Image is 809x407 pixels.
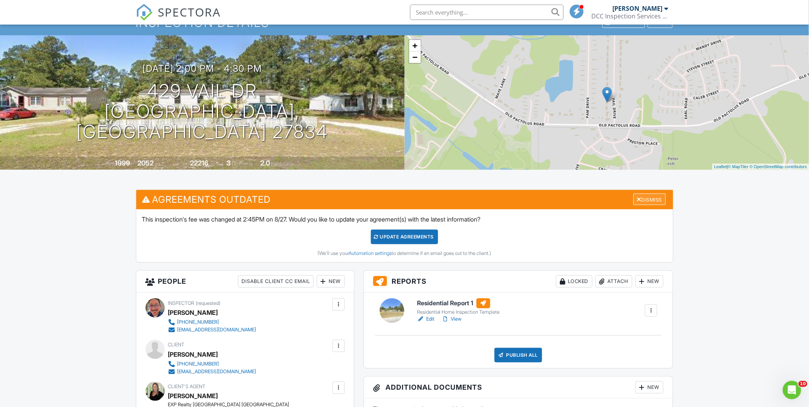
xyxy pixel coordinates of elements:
span: sq. ft. [155,161,165,167]
input: Search everything... [410,5,564,20]
div: 1999 [115,159,130,167]
a: Zoom out [409,51,421,63]
h1: 429 Vail Dr [GEOGRAPHIC_DATA], [GEOGRAPHIC_DATA] 27834 [12,81,392,142]
a: [PHONE_NUMBER] [168,360,256,368]
div: Locked [556,275,592,288]
h3: People [136,271,354,293]
div: Client View [602,17,645,28]
span: bathrooms [271,161,293,167]
div: DCC Inspection Services LLC [592,12,668,20]
div: 3 [227,159,231,167]
div: [PERSON_NAME] [168,307,218,318]
span: Client [168,342,185,347]
div: Attach [596,275,632,288]
a: Edit [417,315,434,323]
span: bedrooms [232,161,253,167]
h1: Inspection Details [136,16,673,29]
div: Dismiss [634,194,666,205]
div: This inspection's fee was changed at 2:45PM on 8/27. Would you like to update your agreement(s) w... [136,209,673,262]
a: Zoom in [409,40,421,51]
h3: Agreements Outdated [136,190,673,209]
span: Lot Size [173,161,189,167]
h3: [DATE] 2:00 pm - 4:30 pm [142,63,262,74]
div: More [648,17,673,28]
div: [PHONE_NUMBER] [177,361,219,367]
div: (We'll use your to determine if an email goes out to the client.) [142,250,667,256]
a: [EMAIL_ADDRESS][DOMAIN_NAME] [168,368,256,376]
div: New [317,275,345,288]
div: 2052 [137,159,154,167]
div: Disable Client CC Email [238,275,314,288]
a: Client View [602,19,647,25]
span: Inspector [168,300,195,306]
div: [EMAIL_ADDRESS][DOMAIN_NAME] [177,327,256,333]
a: Automation settings [349,250,392,256]
a: SPECTORA [136,10,221,26]
div: [PHONE_NUMBER] [177,319,219,325]
h3: Additional Documents [364,377,673,399]
a: [EMAIL_ADDRESS][DOMAIN_NAME] [168,326,256,334]
div: [PERSON_NAME] [613,5,663,12]
img: The Best Home Inspection Software - Spectora [136,4,153,21]
a: © OpenStreetMap contributors [750,164,807,169]
h3: Reports [364,271,673,293]
span: 10 [799,381,807,387]
div: 22216 [190,159,208,167]
a: © MapTiler [728,164,749,169]
a: View [442,315,462,323]
span: (requested) [196,300,221,306]
a: Leaflet [714,164,727,169]
span: Client's Agent [168,384,206,389]
div: | [712,164,809,170]
div: 2.0 [260,159,270,167]
span: SPECTORA [158,4,221,20]
span: Built [105,161,114,167]
a: [PERSON_NAME] [168,390,218,402]
div: [PERSON_NAME] [168,349,218,360]
h6: Residential Report 1 [417,298,500,308]
div: Update Agreements [371,230,438,244]
div: Publish All [495,348,543,362]
div: New [635,275,663,288]
div: [EMAIL_ADDRESS][DOMAIN_NAME] [177,369,256,375]
a: [PHONE_NUMBER] [168,318,256,326]
div: Residential Home Inspection Template [417,309,500,315]
a: Residential Report 1 Residential Home Inspection Template [417,298,500,315]
span: sq.ft. [210,161,219,167]
div: New [635,381,663,394]
iframe: Intercom live chat [783,381,801,399]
